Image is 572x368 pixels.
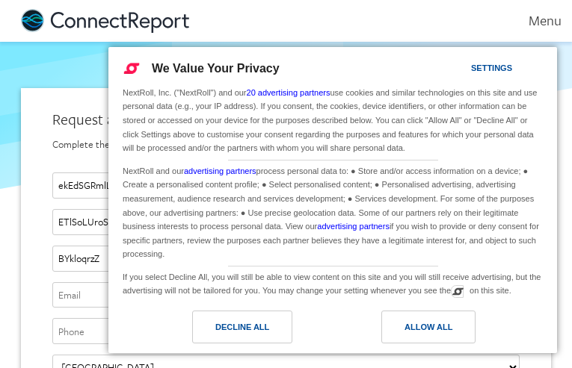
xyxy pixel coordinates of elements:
input: First name [52,172,520,199]
input: Phone [52,318,520,344]
input: Email [52,282,520,308]
div: NextRoll, Inc. ("NextRoll") and our use cookies and similar technologies on this site and use per... [120,84,546,157]
a: Allow All [333,311,548,351]
div: Settings [471,60,512,76]
a: Settings [445,56,481,84]
a: Decline All [117,311,333,351]
div: Decline All [215,319,269,335]
input: Last name [52,209,520,235]
div: Request a [52,109,520,130]
span: We Value Your Privacy [152,62,280,75]
div: If you select Decline All, you will still be able to view content on this site and you will still... [120,266,546,299]
div: Menu [508,12,562,29]
div: Allow All [405,319,452,335]
input: Company [52,246,520,272]
div: Complete the form below and someone from our team will be in touch shortly [52,137,520,152]
a: advertising partners [184,166,256,175]
div: NextRoll and our process personal data to: ● Store and/or access information on a device; ● Creat... [120,160,546,263]
a: 20 advertising partners [247,88,330,97]
a: advertising partners [317,222,390,231]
